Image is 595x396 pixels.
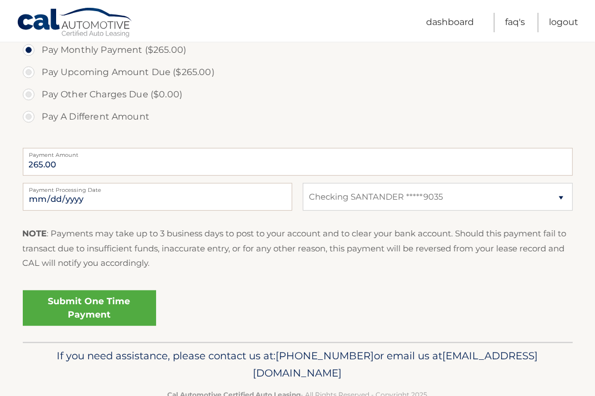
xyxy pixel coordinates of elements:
[549,13,578,32] a: Logout
[23,226,573,270] p: : Payments may take up to 3 business days to post to your account and to clear your bank account....
[426,13,474,32] a: Dashboard
[23,106,573,128] label: Pay A Different Amount
[23,183,292,211] input: Payment Date
[23,83,573,106] label: Pay Other Charges Due ($0.00)
[276,349,374,362] span: [PHONE_NUMBER]
[17,7,133,39] a: Cal Automotive
[23,61,573,83] label: Pay Upcoming Amount Due ($265.00)
[23,148,573,176] input: Payment Amount
[39,347,556,383] p: If you need assistance, please contact us at: or email us at
[505,13,525,32] a: FAQ's
[23,290,156,326] a: Submit One Time Payment
[23,228,47,239] strong: NOTE
[23,39,573,61] label: Pay Monthly Payment ($265.00)
[23,183,292,192] label: Payment Processing Date
[23,148,573,157] label: Payment Amount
